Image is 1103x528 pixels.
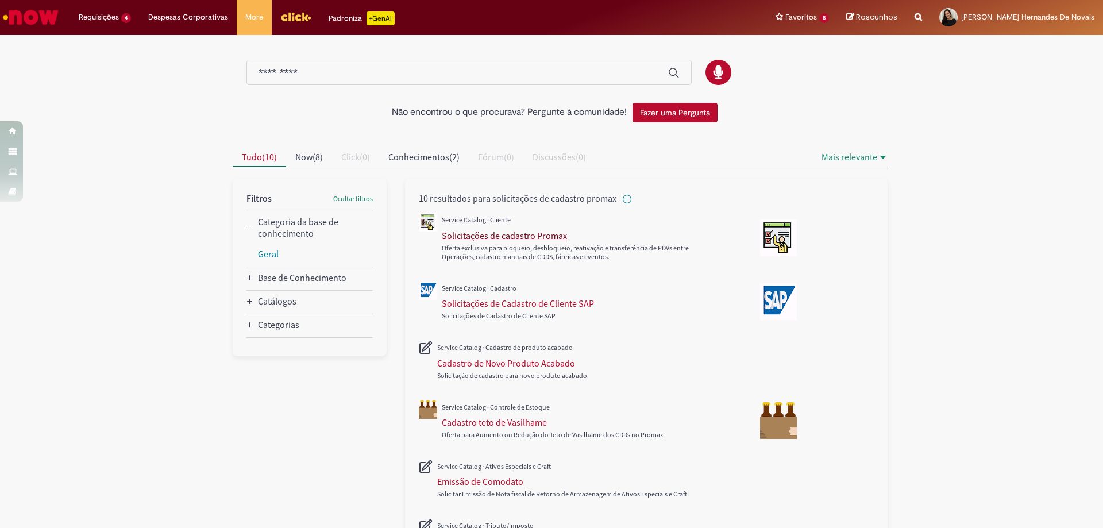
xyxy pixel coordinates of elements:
[1,6,60,29] img: ServiceNow
[819,13,829,23] span: 8
[121,13,131,23] span: 4
[245,11,263,23] span: More
[856,11,897,22] span: Rascunhos
[329,11,395,25] div: Padroniza
[79,11,119,23] span: Requisições
[785,11,817,23] span: Favoritos
[633,103,718,122] button: Fazer uma Pergunta
[280,8,311,25] img: click_logo_yellow_360x200.png
[148,11,228,23] span: Despesas Corporativas
[846,12,897,23] a: Rascunhos
[961,12,1094,22] span: [PERSON_NAME] Hernandes De Novais
[392,107,627,118] h2: Não encontrou o que procurava? Pergunte à comunidade!
[367,11,395,25] p: +GenAi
